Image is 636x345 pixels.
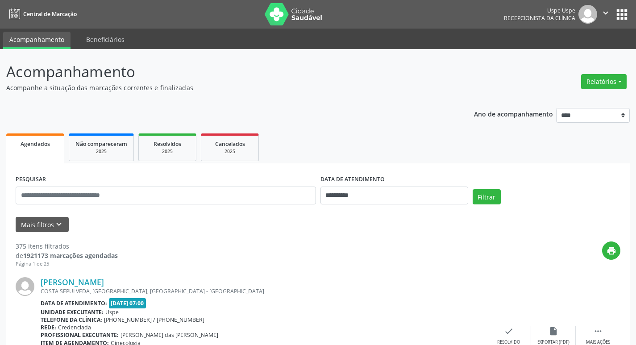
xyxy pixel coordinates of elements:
[104,316,204,324] span: [PHONE_NUMBER] / [PHONE_NUMBER]
[6,83,443,92] p: Acompanhe a situação das marcações correntes e finalizadas
[41,277,104,287] a: [PERSON_NAME]
[109,298,146,308] span: [DATE] 07:00
[16,217,69,233] button: Mais filtroskeyboard_arrow_down
[16,241,118,251] div: 375 itens filtrados
[607,246,616,256] i: print
[41,316,102,324] b: Telefone da clínica:
[473,189,501,204] button: Filtrar
[16,260,118,268] div: Página 1 de 25
[602,241,620,260] button: print
[504,326,514,336] i: check
[23,10,77,18] span: Central de Marcação
[597,5,614,24] button: 
[6,7,77,21] a: Central de Marcação
[474,108,553,119] p: Ano de acompanhamento
[58,324,91,331] span: Credenciada
[504,14,575,22] span: Recepcionista da clínica
[3,32,71,49] a: Acompanhamento
[581,74,627,89] button: Relatórios
[504,7,575,14] div: Uspe Uspe
[578,5,597,24] img: img
[320,173,385,187] label: DATA DE ATENDIMENTO
[16,251,118,260] div: de
[16,277,34,296] img: img
[41,308,104,316] b: Unidade executante:
[41,299,107,307] b: Data de atendimento:
[54,220,64,229] i: keyboard_arrow_down
[23,251,118,260] strong: 1921173 marcações agendadas
[614,7,630,22] button: apps
[549,326,558,336] i: insert_drive_file
[154,140,181,148] span: Resolvidos
[121,331,218,339] span: [PERSON_NAME] das [PERSON_NAME]
[41,287,486,295] div: COSTA SEPULVEDA, [GEOGRAPHIC_DATA], [GEOGRAPHIC_DATA] - [GEOGRAPHIC_DATA]
[75,140,127,148] span: Não compareceram
[6,61,443,83] p: Acompanhamento
[593,326,603,336] i: 
[105,308,119,316] span: Uspe
[145,148,190,155] div: 2025
[41,324,56,331] b: Rede:
[75,148,127,155] div: 2025
[80,32,131,47] a: Beneficiários
[208,148,252,155] div: 2025
[601,8,611,18] i: 
[215,140,245,148] span: Cancelados
[21,140,50,148] span: Agendados
[16,173,46,187] label: PESQUISAR
[41,331,119,339] b: Profissional executante:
